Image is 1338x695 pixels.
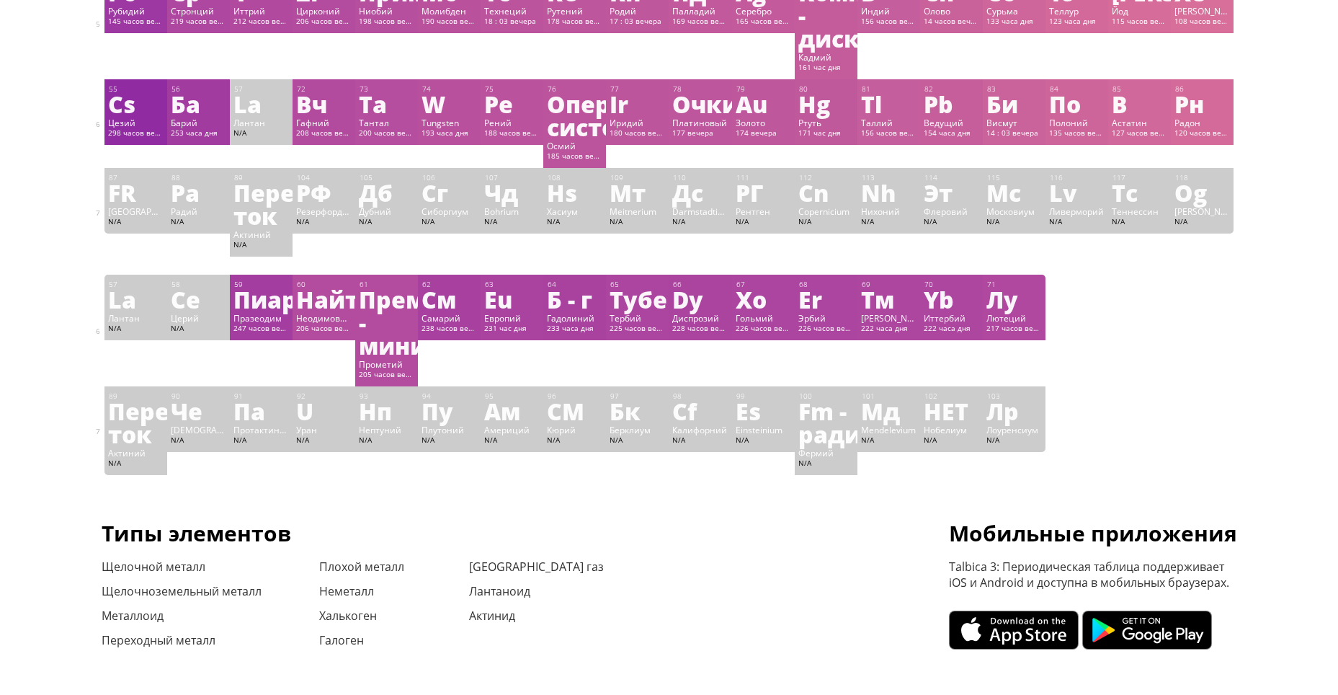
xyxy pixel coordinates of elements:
ya-tr-span: НЕТ [924,394,968,428]
div: 14 часов вечера [924,17,979,28]
a: Неметалл [319,583,374,599]
ya-tr-span: Нептуний [359,424,401,435]
div: 70 [924,280,979,289]
ya-tr-span: Hs [547,176,577,209]
div: 91 [234,391,289,401]
ya-tr-span: Рений [484,117,512,128]
ya-tr-span: Хо [736,283,767,316]
a: Галоген [319,632,364,648]
ya-tr-span: Нп [359,394,392,428]
div: 81 [862,84,916,94]
ya-tr-span: Вч [296,87,327,120]
div: 169 часов вечера [672,17,728,28]
ya-tr-span: Радий [171,205,197,217]
div: 161 час дня [798,63,854,74]
ya-tr-span: Туберкулез [610,283,756,316]
ya-tr-span: Европий [484,312,521,324]
div: 88 [171,173,226,182]
div: 79 [736,84,791,94]
ya-tr-span: Darmstadtium [672,205,731,217]
ya-tr-span: Рентген [736,205,770,217]
div: 253 часа дня [171,128,226,140]
ya-tr-span: Лантан [108,312,140,324]
ya-tr-span: Полоний [1049,117,1088,128]
div: 55 [109,84,164,94]
div: 198 часов вечера [359,17,414,28]
ya-tr-span: Актинид [469,608,515,624]
div: 59 [234,280,289,289]
ya-tr-span: Молибден [422,5,466,17]
ya-tr-span: Диспрозий [672,312,719,324]
ya-tr-span: Лантан [233,117,265,128]
ya-tr-span: [GEOGRAPHIC_DATA] газ [469,559,604,575]
div: 206 часов вечера [296,17,352,28]
ya-tr-span: Cs [108,87,135,120]
div: 180 часов вечера [610,128,665,140]
div: 111 [736,173,791,182]
ya-tr-span: Би [986,87,1018,120]
a: Щелочноземельный металл [102,583,262,599]
div: 56 [171,84,226,94]
ya-tr-span: Ir [610,87,628,120]
div: N/A [233,128,289,140]
div: 74 [422,84,477,94]
ya-tr-span: Протактиний [233,424,291,435]
ya-tr-span: Пу [422,394,453,428]
div: 73 [360,84,414,94]
ya-tr-span: Fm - радио [798,394,875,451]
a: Халькоген [319,608,377,624]
div: 156 часов вечера [861,17,916,28]
ya-tr-span: Теллур [1049,5,1079,17]
ya-tr-span: Ра [171,176,200,209]
ya-tr-span: Ре [484,87,513,120]
div: 62 [422,280,477,289]
ya-tr-span: Нихоний [861,205,900,217]
div: 113 [862,173,916,182]
ya-tr-span: Рн [1174,87,1204,120]
ya-tr-span: Цезий [108,117,135,128]
div: N/A [108,217,164,229]
ya-tr-span: Чд [484,176,518,209]
ya-tr-span: Таллий [861,117,893,128]
ya-tr-span: Пиар [233,283,297,316]
div: 206 часов вечера [296,324,352,335]
ya-tr-span: Палладий [672,5,715,17]
ya-tr-span: Кюрий [547,424,576,435]
div: N/A [986,217,1042,229]
div: 127 часов вечера [1112,128,1167,140]
div: N/A [171,217,226,229]
div: 90 [171,391,226,401]
div: 174 вечера [736,128,791,140]
div: 118 [1175,173,1230,182]
div: 89 [109,391,164,401]
div: 57 [109,280,164,289]
ya-tr-span: Ам [484,394,520,428]
div: 117 [1112,173,1167,182]
ya-tr-span: Эт [924,176,953,209]
ya-tr-span: Copernicium [798,205,849,217]
div: 72 [297,84,352,94]
div: 63 [485,280,540,289]
ya-tr-span: La [233,87,262,120]
div: 156 часов вечера [861,128,916,140]
ya-tr-span: Металлоид [102,608,164,624]
div: 190 часов вечера [422,17,477,28]
ya-tr-span: Эрбий [798,312,826,324]
div: 87 [109,173,164,182]
ya-tr-span: Tl [861,87,882,120]
ya-tr-span: Очки [672,87,739,120]
ya-tr-span: Ба [171,87,200,120]
div: N/A [547,217,602,229]
div: N/A [171,324,226,335]
ya-tr-span: Мт [610,176,646,209]
ya-tr-span: Переменный ток [233,176,396,232]
div: 135 часов вечера [1049,128,1105,140]
div: 109 [610,173,665,182]
ya-tr-span: Bohrium [484,205,519,217]
ya-tr-span: Pb [924,87,953,120]
div: 233 часа дня [547,324,602,335]
div: N/A [359,217,414,229]
ya-tr-span: Плутоний [422,424,464,435]
ya-tr-span: Einsteinium [736,424,782,435]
